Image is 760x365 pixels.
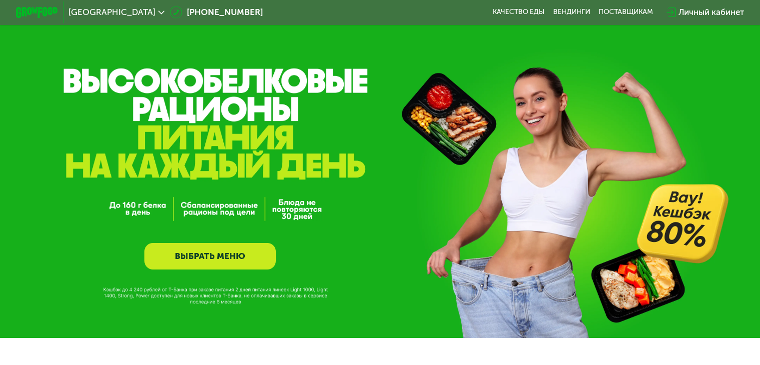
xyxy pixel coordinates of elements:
[68,8,155,16] span: [GEOGRAPHIC_DATA]
[493,8,545,16] a: Качество еды
[144,243,276,269] a: ВЫБРАТЬ МЕНЮ
[599,8,653,16] div: поставщикам
[679,6,744,18] div: Личный кабинет
[170,6,263,18] a: [PHONE_NUMBER]
[553,8,590,16] a: Вендинги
